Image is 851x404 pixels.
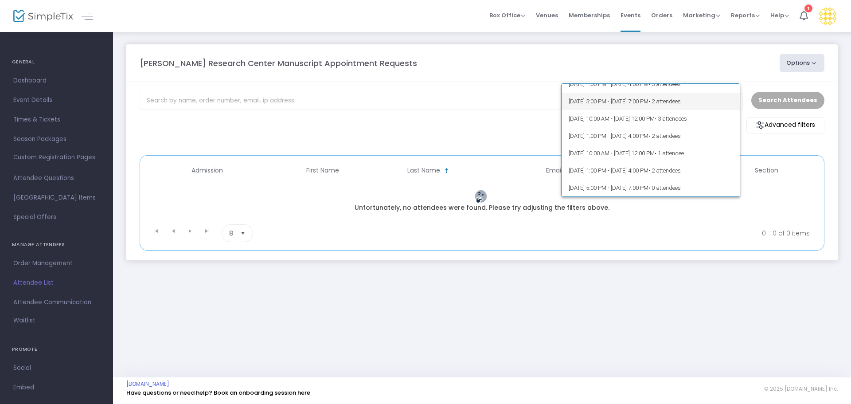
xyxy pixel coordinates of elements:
span: • 0 attendees [648,184,681,191]
span: • 2 attendees [648,133,681,139]
span: [DATE] 5:00 PM - [DATE] 7:00 PM [569,93,733,110]
span: • 2 attendees [648,167,681,174]
span: • 2 attendees [648,98,681,105]
span: • 3 attendees [648,81,681,87]
span: [DATE] 1:00 PM - [DATE] 4:00 PM [569,127,733,145]
span: [DATE] 10:00 AM - [DATE] 12:00 PM [569,145,733,162]
span: [DATE] 10:00 AM - [DATE] 12:00 PM [569,110,733,127]
span: [DATE] 1:00 PM - [DATE] 4:00 PM [569,75,733,93]
span: [DATE] 1:00 PM - [DATE] 4:00 PM [569,162,733,179]
span: • 3 attendees [655,115,687,122]
span: • 1 attendee [655,150,684,157]
span: [DATE] 5:00 PM - [DATE] 7:00 PM [569,179,733,196]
